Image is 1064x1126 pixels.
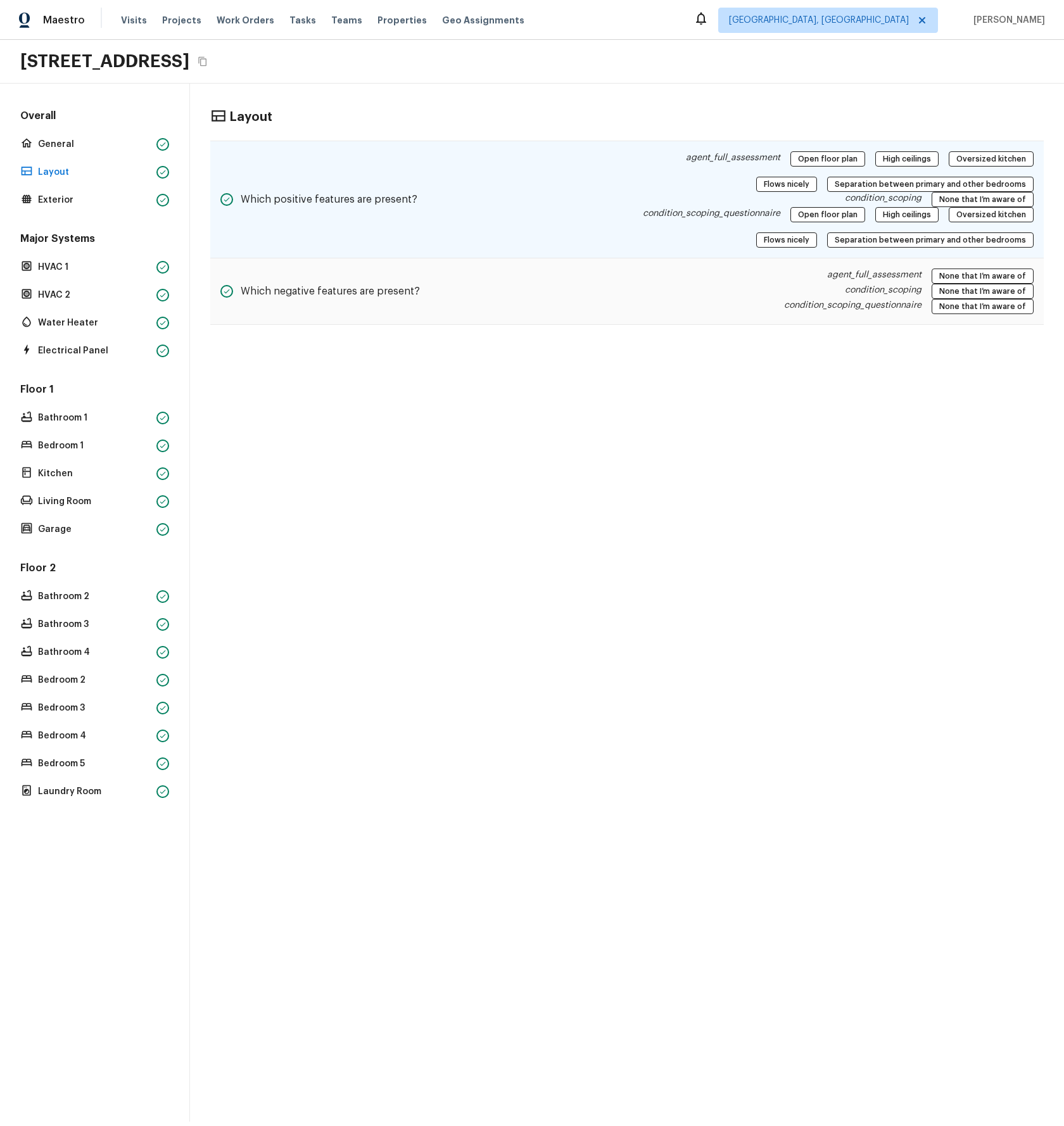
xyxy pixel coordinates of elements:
[38,440,151,452] p: Bedroom 1
[952,208,1030,221] span: Oversized kitchen
[935,300,1030,313] span: None that I’m aware of
[38,166,151,179] p: Layout
[229,109,272,125] h4: Layout
[845,192,921,207] p: condition_scoping
[241,193,417,206] h5: Which positive features are present?
[830,234,1030,246] span: Separation between primary and other bedrooms
[38,785,151,798] p: Laundry Room
[241,284,420,298] h5: Which negative features are present?
[38,194,151,206] p: Exterior
[759,178,814,191] span: Flows nicely
[878,153,935,165] span: High ceilings
[18,383,172,399] h5: Floor 1
[827,269,921,284] p: agent_full_assessment
[38,730,151,742] p: Bedroom 4
[121,14,147,27] span: Visits
[442,14,524,27] span: Geo Assignments
[643,207,780,222] p: condition_scoping_questionnaire
[43,14,85,27] span: Maestro
[686,151,780,167] p: agent_full_assessment
[162,14,201,27] span: Projects
[38,345,151,357] p: Electrical Panel
[794,153,862,165] span: Open floor plan
[38,590,151,603] p: Bathroom 2
[38,495,151,508] p: Living Room
[38,467,151,480] p: Kitchen
[18,232,172,248] h5: Major Systems
[38,618,151,631] p: Bathroom 3
[38,674,151,686] p: Bedroom 2
[38,412,151,424] p: Bathroom 1
[935,285,1030,298] span: None that I’m aware of
[194,53,211,70] button: Copy Address
[289,16,316,25] span: Tasks
[38,702,151,714] p: Bedroom 3
[878,208,935,221] span: High ceilings
[38,523,151,536] p: Garage
[830,178,1030,191] span: Separation between primary and other bedrooms
[729,14,909,27] span: [GEOGRAPHIC_DATA], [GEOGRAPHIC_DATA]
[759,234,814,246] span: Flows nicely
[18,561,172,578] h5: Floor 2
[38,757,151,770] p: Bedroom 5
[935,270,1030,282] span: None that I’m aware of
[377,14,427,27] span: Properties
[38,138,151,151] p: General
[20,50,189,73] h2: [STREET_ADDRESS]
[845,284,921,299] p: condition_scoping
[38,646,151,659] p: Bathroom 4
[794,208,862,221] span: Open floor plan
[38,317,151,329] p: Water Heater
[968,14,1045,27] span: [PERSON_NAME]
[331,14,362,27] span: Teams
[38,289,151,301] p: HVAC 2
[952,153,1030,165] span: Oversized kitchen
[935,193,1030,206] span: None that I’m aware of
[18,109,172,125] h5: Overall
[784,299,921,314] p: condition_scoping_questionnaire
[38,261,151,274] p: HVAC 1
[217,14,274,27] span: Work Orders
